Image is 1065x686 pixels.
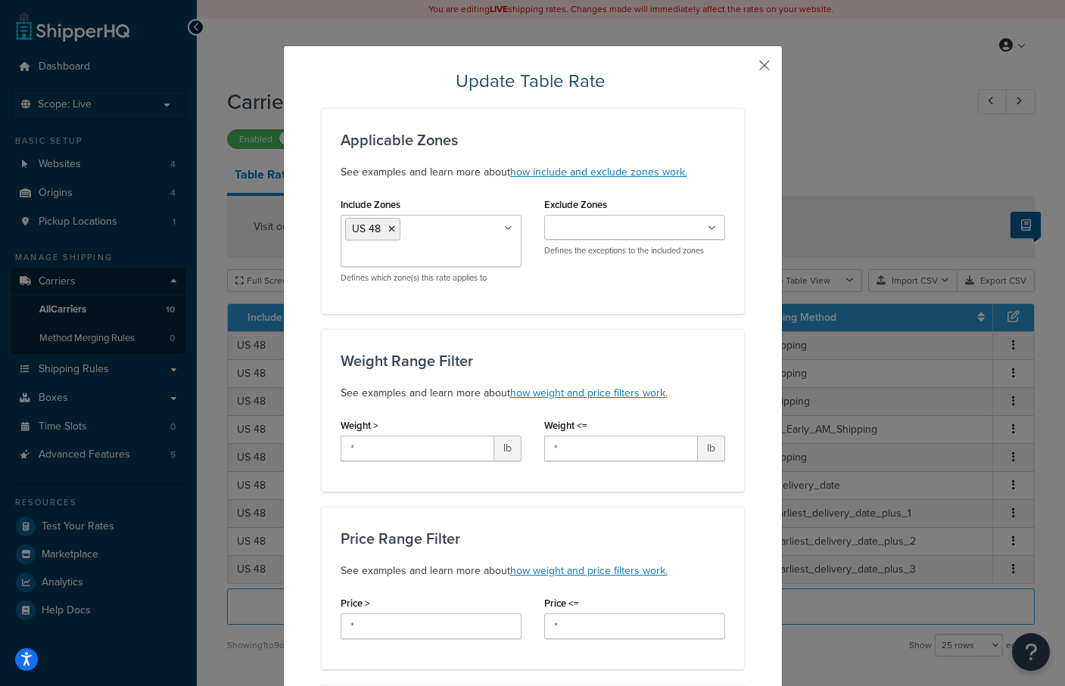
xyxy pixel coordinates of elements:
[510,563,668,579] a: how weight and price filters work.
[341,420,378,431] label: Weight >
[510,385,668,401] a: how weight and price filters work.
[341,562,725,580] p: See examples and learn more about
[341,272,522,284] p: Defines which zone(s) this rate applies to
[544,598,579,609] label: Price <=
[341,199,400,210] label: Include Zones
[341,163,725,182] p: See examples and learn more about
[544,420,587,431] label: Weight <=
[698,436,725,461] span: lb
[544,245,725,256] p: Defines the exceptions to the included zones
[341,384,725,402] p: See examples and learn more about
[510,164,687,180] a: how include and exclude zones work.
[341,352,725,369] h3: Weight Range Filter
[341,598,370,609] label: Price >
[494,436,522,461] span: lb
[544,199,607,210] label: Exclude Zones
[341,530,725,547] h3: Price Range Filter
[352,221,381,237] span: US 48
[322,69,744,93] h2: Update Table Rate
[341,132,725,148] h3: Applicable Zones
